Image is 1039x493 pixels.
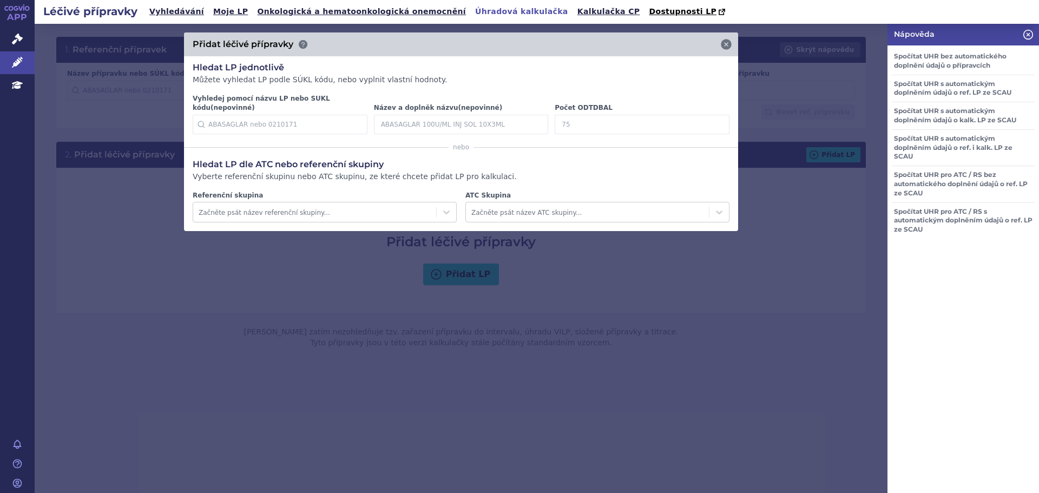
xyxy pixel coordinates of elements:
[199,205,431,219] div: Začněte psát název referenční skupiny...
[555,103,729,113] label: Počet ODTDBAL
[193,191,457,200] label: Referenční skupina
[649,7,716,16] span: Dostupnosti LP
[193,159,729,170] h3: Hledat LP dle ATC nebo referenční skupiny
[193,75,729,86] p: Můžete vyhledat LP podle SÚKL kódu, nebo vyplnit vlastní hodnoty.
[574,4,643,19] a: Kalkulačka CP
[374,115,549,134] input: ABASAGLAR 100U/ML INJ SOL 10X3ML
[193,62,729,74] h3: Hledat LP jednotlivě
[646,4,731,19] a: Dostupnosti LP
[471,205,703,219] div: Začněte psát název ATC skupiny...
[211,104,255,111] span: (nepovinné)
[146,4,207,19] a: Vyhledávání
[193,172,729,182] p: Vyberte referenční skupinu nebo ATC skupinu, ze které chcete přidat LP pro kalkulaci.
[892,130,1035,166] h3: Spočítat UHR s automatickým doplněním údajů o ref. i kalk. LP ze SCAU
[892,48,1035,75] h3: Spočítat UHR bez automatického doplnění údajů o přípravcích
[892,203,1035,239] h3: Spočítat UHR pro ATC / RS s automatickým doplněním údajů o ref. LP ze SCAU
[892,75,1035,102] h3: Spočítat UHR s automatickým doplněním údajů o ref. LP ze SCAU
[374,103,549,113] label: Název a doplněk názvu
[555,115,729,134] input: 75
[193,115,367,134] input: ABASAGLAR nebo 0210171
[193,94,367,113] label: Vyhledej pomocí názvu LP nebo SUKL kódu
[892,102,1035,129] h3: Spočítat UHR s automatickým doplněním údajů o kalk. LP ze SCAU
[458,104,503,111] span: (nepovinné)
[254,4,469,19] a: Onkologická a hematoonkologická onemocnění
[892,166,1035,202] h3: Spočítat UHR pro ATC / RS bez automatického doplnění údajů o ref. LP ze SCAU
[449,143,474,152] span: nebo
[472,4,571,19] a: Úhradová kalkulačka
[894,29,935,40] h3: Nápověda
[210,4,251,19] a: Moje LP
[193,38,293,50] h3: Přidat léčivé přípravky
[35,4,146,19] h2: Léčivé přípravky
[465,191,729,200] label: ATC Skupina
